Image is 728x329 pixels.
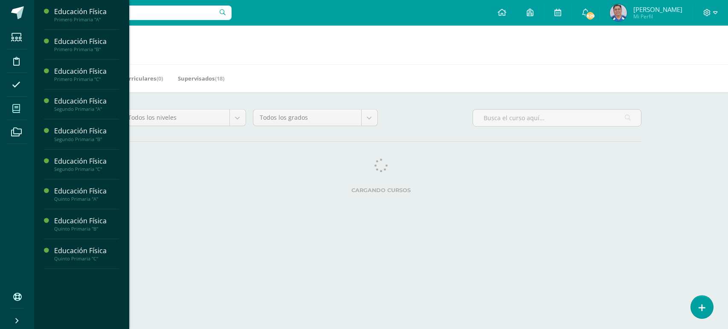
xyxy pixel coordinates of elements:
div: Quinto Primaria "C" [54,256,119,262]
a: Educación FísicaPrimero Primaria "C" [54,66,119,82]
a: Educación FísicaPrimero Primaria "A" [54,7,119,23]
a: Todos los grados [253,110,377,126]
div: Educación Física [54,156,119,166]
div: Quinto Primaria "B" [54,226,119,232]
div: Primero Primaria "B" [54,46,119,52]
a: Educación FísicaSegundo Primaria "A" [54,96,119,112]
span: (18) [215,75,224,82]
div: Educación Física [54,126,119,136]
span: [PERSON_NAME] [633,5,682,14]
div: Primero Primaria "A" [54,17,119,23]
div: Segundo Primaria "B" [54,136,119,142]
a: Educación FísicaQuinto Primaria "B" [54,216,119,232]
a: Educación FísicaQuinto Primaria "C" [54,246,119,262]
input: Busca el curso aquí... [473,110,641,126]
span: Todos los grados [260,110,355,126]
a: Supervisados(18) [178,72,224,85]
div: Educación Física [54,7,119,17]
span: 829 [586,11,595,20]
img: a70d0038ccf6c87a58865f66233eda2a.png [610,4,627,21]
a: Educación FísicaQuinto Primaria "A" [54,186,119,202]
div: Segundo Primaria "C" [54,166,119,172]
a: Educación FísicaSegundo Primaria "C" [54,156,119,172]
div: Educación Física [54,246,119,256]
div: Educación Física [54,186,119,196]
a: Todos los niveles [122,110,246,126]
div: Quinto Primaria "A" [54,196,119,202]
div: Educación Física [54,66,119,76]
span: Mi Perfil [633,13,682,20]
div: Primero Primaria "C" [54,76,119,82]
input: Busca un usuario... [40,6,232,20]
div: Segundo Primaria "A" [54,106,119,112]
div: Educación Física [54,216,119,226]
span: Todos los niveles [128,110,223,126]
a: Educación FísicaSegundo Primaria "B" [54,126,119,142]
span: (0) [157,75,163,82]
label: Cargando cursos [121,187,641,193]
a: Mis Extracurriculares(0) [96,72,163,85]
div: Educación Física [54,37,119,46]
a: Educación FísicaPrimero Primaria "B" [54,37,119,52]
div: Educación Física [54,96,119,106]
